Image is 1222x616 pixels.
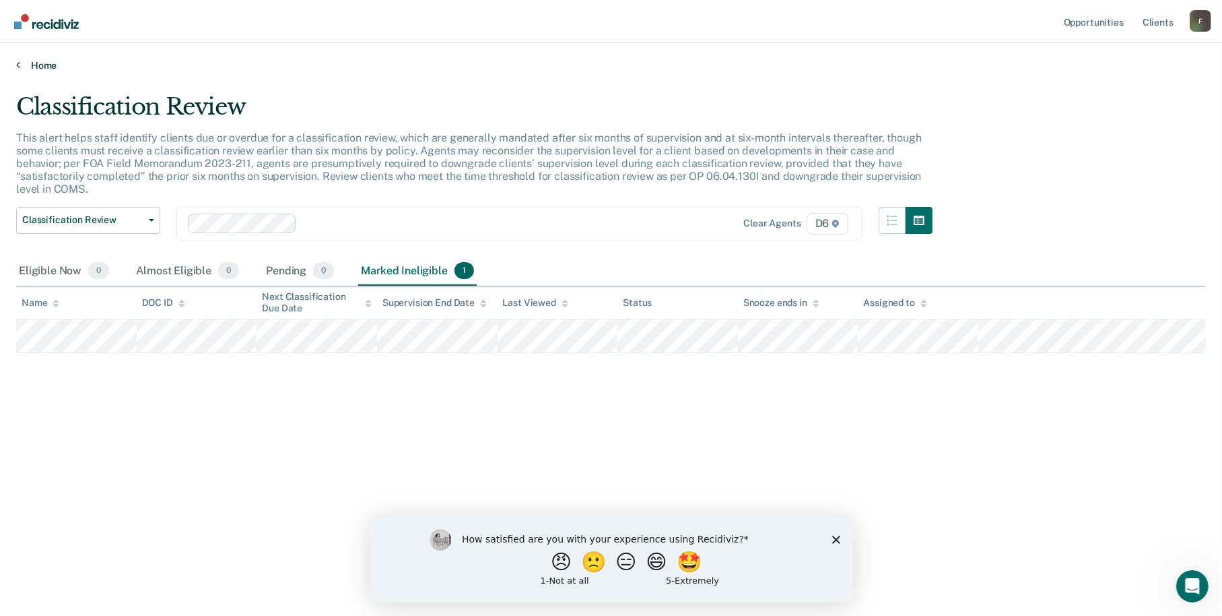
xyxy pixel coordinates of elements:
[16,131,922,196] p: This alert helps staff identify clients due or overdue for a classification review, which are gen...
[16,93,932,131] div: Classification Review
[358,257,477,286] div: Marked Ineligible1
[313,262,334,280] span: 0
[16,207,160,234] button: Classification Review
[142,297,185,309] div: DOC ID
[1190,10,1211,32] div: F
[503,297,568,309] div: Last Viewed
[807,213,849,235] span: D6
[623,297,652,309] div: Status
[743,297,819,309] div: Snooze ends in
[133,257,242,286] div: Almost Eligible0
[370,516,852,603] iframe: Survey by Kim from Recidiviz
[1190,10,1211,32] button: Profile dropdown button
[218,262,239,280] span: 0
[743,218,801,229] div: Clear agents
[262,291,372,314] div: Next Classification Due Date
[22,214,143,226] span: Classification Review
[22,297,59,309] div: Name
[16,257,112,286] div: Eligible Now0
[454,262,474,280] span: 1
[14,14,79,29] img: Recidiviz
[263,257,337,286] div: Pending0
[1176,570,1209,603] iframe: Intercom live chat
[88,262,109,280] span: 0
[16,59,1206,71] a: Home
[863,297,926,309] div: Assigned to
[382,297,487,309] div: Supervision End Date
